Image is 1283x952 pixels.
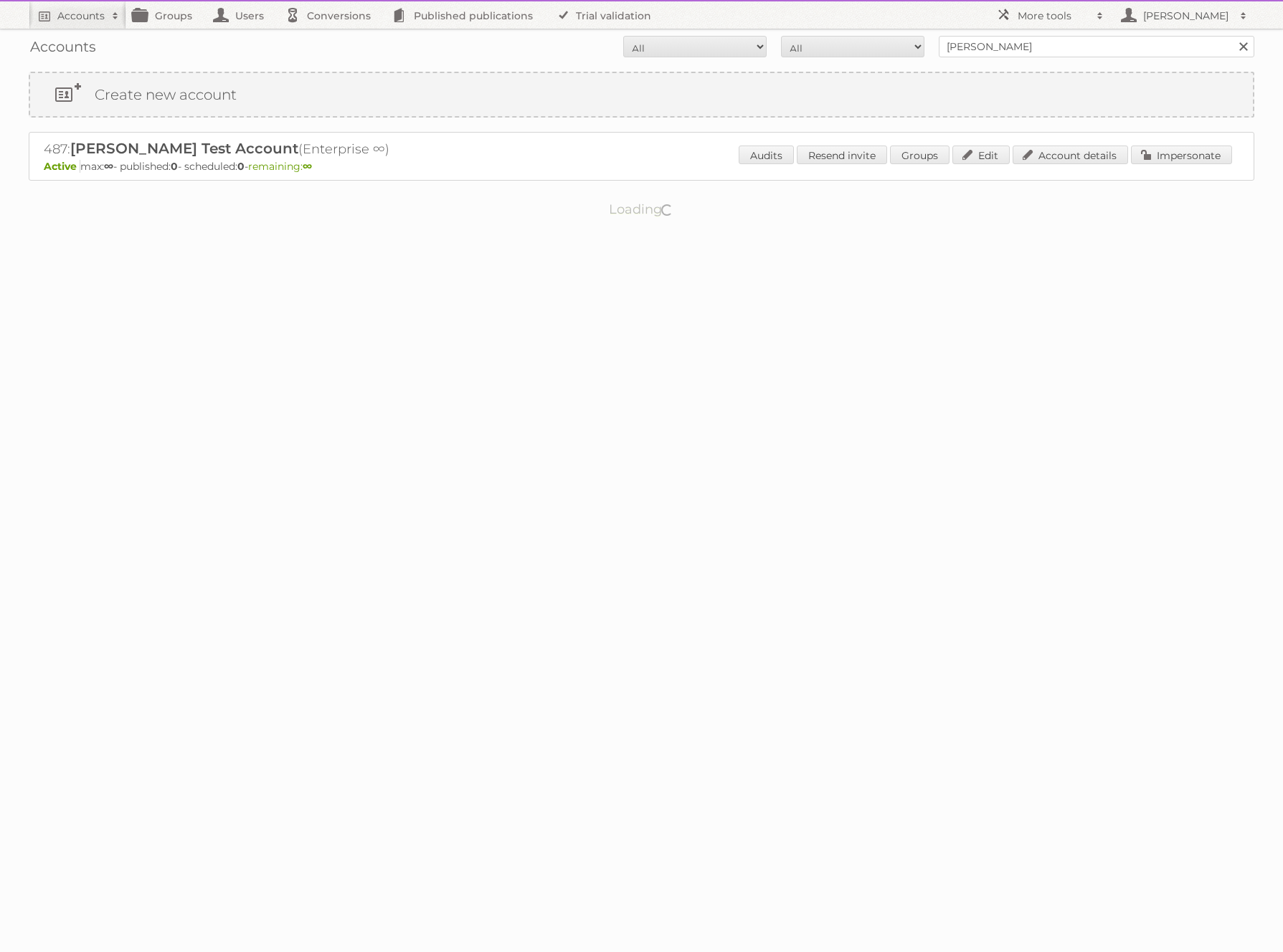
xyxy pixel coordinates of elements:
a: Impersonate [1131,146,1232,164]
strong: 0 [171,160,178,173]
a: Groups [126,1,207,29]
a: [PERSON_NAME] [1111,1,1254,29]
a: Conversions [278,1,385,29]
p: Loading [564,195,719,224]
a: Trial validation [547,1,666,29]
a: Create new account [30,73,1253,116]
h2: More tools [1018,9,1089,23]
strong: 0 [237,160,245,173]
a: More tools [989,1,1111,29]
strong: ∞ [303,160,312,173]
h2: [PERSON_NAME] [1140,9,1233,23]
h2: Accounts [57,9,105,23]
span: remaining: [248,160,312,173]
a: Published publications [385,1,547,29]
a: Audits [739,146,794,164]
a: Resend invite [797,146,887,164]
a: Users [207,1,278,29]
strong: ∞ [104,160,113,173]
h2: 487: (Enterprise ∞) [44,140,546,158]
span: [PERSON_NAME] Test Account [70,140,298,157]
a: Edit [952,146,1010,164]
a: Accounts [29,1,126,29]
a: Account details [1013,146,1128,164]
p: max: - published: - scheduled: - [44,160,1239,173]
a: Groups [890,146,950,164]
span: Active [44,160,80,173]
